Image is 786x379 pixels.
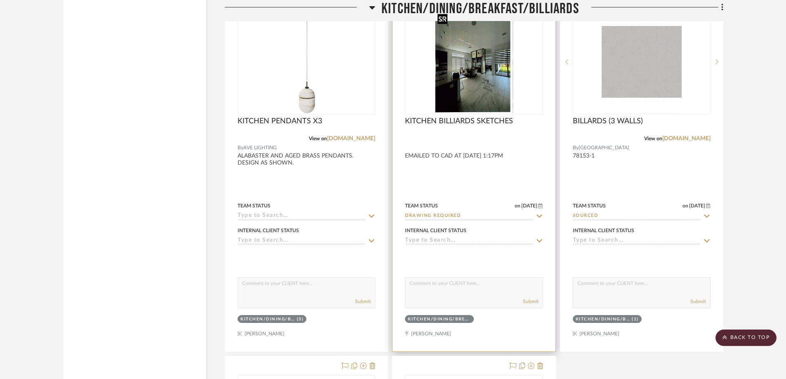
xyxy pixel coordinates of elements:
img: KITCHEN PENDANTS X3 [255,10,358,113]
span: View on [309,136,327,141]
span: on [515,203,520,208]
span: KITCHEN PENDANTS X3 [238,117,322,126]
input: Type to Search… [238,212,365,220]
div: Team Status [238,202,271,210]
button: Submit [355,298,371,305]
input: Type to Search… [573,212,701,220]
div: KITCHEN/DINING/BREAKFAST/BILLIARDS [408,316,469,323]
span: [GEOGRAPHIC_DATA] [579,144,629,152]
img: BILLARDS (3 WALLS) [602,10,682,113]
span: BILLARDS (3 WALLS) [573,117,643,126]
div: Internal Client Status [238,227,299,234]
div: Internal Client Status [405,227,466,234]
div: (1) [632,316,639,323]
div: Team Status [405,202,438,210]
span: By [573,144,579,152]
div: KITCHEN/DINING/BREAKFAST/BILLIARDS [576,316,630,323]
input: Type to Search… [573,237,701,245]
button: Submit [523,298,539,305]
input: Type to Search… [405,212,533,220]
a: [DOMAIN_NAME] [327,136,375,141]
span: View on [644,136,662,141]
span: [DATE] [688,203,706,209]
div: (3) [297,316,304,323]
button: Submit [690,298,706,305]
span: AVE LIGHTING [243,144,277,152]
img: KITCHEN BILLIARDS SKETCHES [434,10,514,113]
input: Type to Search… [238,237,365,245]
scroll-to-top-button: BACK TO TOP [715,330,777,346]
input: Type to Search… [405,237,533,245]
span: [DATE] [520,203,538,209]
a: [DOMAIN_NAME] [662,136,711,141]
div: 0 [405,10,542,114]
div: KITCHEN/DINING/BREAKFAST/BILLIARDS [240,316,295,323]
span: KITCHEN BILLIARDS SKETCHES [405,117,513,126]
span: on [682,203,688,208]
span: By [238,144,243,152]
div: Internal Client Status [573,227,634,234]
div: Team Status [573,202,606,210]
